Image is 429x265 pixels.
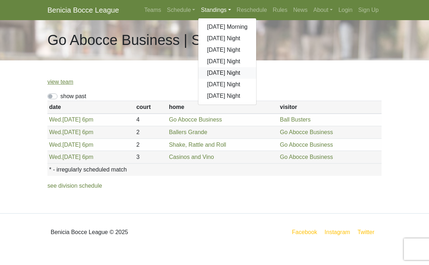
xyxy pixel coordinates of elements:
td: 2 [135,138,167,151]
td: 2 [135,126,167,139]
span: Wed. [49,154,63,160]
a: Twitter [356,228,380,237]
span: Wed. [49,142,63,148]
a: Go Abocce Business [280,154,333,160]
a: Standings [198,3,234,17]
a: Wed.[DATE] 6pm [49,154,93,160]
a: Facebook [291,228,319,237]
a: Benicia Bocce League [47,3,119,17]
span: Wed. [49,116,63,123]
a: [DATE] Night [198,33,256,44]
a: Shake, Rattle and Roll [169,142,226,148]
label: show past [60,92,86,101]
th: date [47,101,135,114]
a: [DATE] Night [198,44,256,56]
td: 3 [135,151,167,164]
a: Instagram [323,228,351,237]
td: 4 [135,114,167,126]
a: Login [336,3,355,17]
a: see division schedule [47,183,102,189]
a: Rules [270,3,290,17]
a: Go Abocce Business [169,116,222,123]
a: [DATE] Night [198,90,256,102]
a: Wed.[DATE] 6pm [49,129,93,135]
a: Go Abocce Business [280,129,333,135]
a: Sign Up [355,3,382,17]
th: court [135,101,167,114]
a: Reschedule [234,3,270,17]
a: Wed.[DATE] 6pm [49,116,93,123]
a: Casinos and Vino [169,154,214,160]
a: Wed.[DATE] 6pm [49,142,93,148]
span: Wed. [49,129,63,135]
a: About [310,3,336,17]
th: visitor [278,101,382,114]
a: view team [47,79,73,85]
h1: Go Abocce Business | Schedule [47,32,251,49]
a: Ball Busters [280,116,310,123]
a: [DATE] Night [198,56,256,67]
th: * - irregularly scheduled match [47,163,382,175]
a: [DATE] Night [198,67,256,79]
th: home [167,101,278,114]
a: Ballers Grande [169,129,207,135]
a: Schedule [164,3,198,17]
a: [DATE] Night [198,79,256,90]
a: Teams [141,3,164,17]
a: Go Abocce Business [280,142,333,148]
a: [DATE] Morning [198,21,256,33]
div: Benicia Bocce League © 2025 [42,219,214,245]
div: Standings [198,18,257,105]
a: News [290,3,310,17]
